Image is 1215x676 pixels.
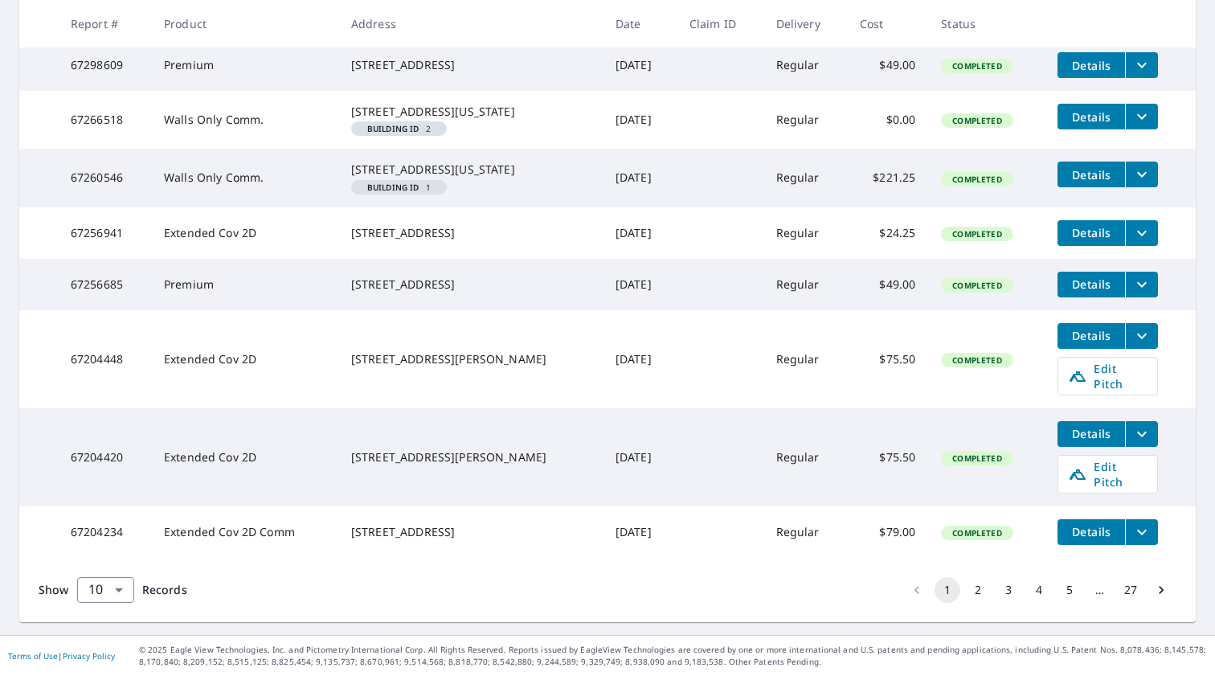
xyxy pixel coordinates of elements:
span: Details [1067,58,1115,73]
span: 2 [358,125,440,133]
button: filesDropdownBtn-67256685 [1125,272,1158,297]
td: 67256685 [58,259,151,310]
span: Details [1067,328,1115,343]
td: 67204420 [58,408,151,506]
td: Extended Cov 2D [151,408,338,506]
a: Edit Pitch [1057,357,1158,395]
td: 67266518 [58,91,151,149]
a: Privacy Policy [63,650,115,662]
td: Regular [763,408,847,506]
td: $79.00 [847,506,929,558]
button: filesDropdownBtn-67266518 [1125,104,1158,129]
div: [STREET_ADDRESS][US_STATE] [351,104,590,120]
td: Walls Only Comm. [151,91,338,149]
td: 67204234 [58,506,151,558]
button: detailsBtn-67204448 [1057,323,1125,349]
td: Extended Cov 2D [151,207,338,259]
span: Details [1067,167,1115,182]
td: 67260546 [58,149,151,207]
td: Regular [763,259,847,310]
button: page 1 [935,577,960,603]
button: detailsBtn-67266518 [1057,104,1125,129]
span: Details [1067,225,1115,240]
button: Go to next page [1148,577,1174,603]
div: [STREET_ADDRESS] [351,524,590,540]
td: 67256941 [58,207,151,259]
td: Regular [763,207,847,259]
td: [DATE] [603,207,677,259]
td: $0.00 [847,91,929,149]
button: Go to page 27 [1118,577,1143,603]
button: filesDropdownBtn-67256941 [1125,220,1158,246]
td: Premium [151,39,338,91]
td: [DATE] [603,259,677,310]
span: Completed [943,228,1011,240]
div: [STREET_ADDRESS] [351,277,590,293]
td: $75.50 [847,310,929,408]
td: $75.50 [847,408,929,506]
em: Building ID [367,125,419,133]
span: Completed [943,174,1011,185]
td: [DATE] [603,149,677,207]
td: [DATE] [603,39,677,91]
button: filesDropdownBtn-67204420 [1125,421,1158,447]
div: [STREET_ADDRESS][US_STATE] [351,162,590,178]
div: 10 [77,567,134,612]
td: Walls Only Comm. [151,149,338,207]
span: Details [1067,277,1115,292]
td: 67204448 [58,310,151,408]
div: [STREET_ADDRESS][PERSON_NAME] [351,449,590,465]
button: detailsBtn-67256685 [1057,272,1125,297]
td: $221.25 [847,149,929,207]
button: filesDropdownBtn-67204448 [1125,323,1158,349]
button: detailsBtn-67260546 [1057,162,1125,187]
div: Show 10 records [77,577,134,603]
button: detailsBtn-67204420 [1057,421,1125,447]
td: $49.00 [847,259,929,310]
nav: pagination navigation [902,577,1176,603]
span: Details [1067,426,1115,441]
span: Records [142,582,187,597]
div: [STREET_ADDRESS] [351,57,590,73]
td: [DATE] [603,506,677,558]
span: Edit Pitch [1068,459,1147,490]
button: Go to page 3 [996,577,1021,603]
td: Extended Cov 2D Comm [151,506,338,558]
span: Completed [943,354,1011,366]
button: Go to page 2 [965,577,991,603]
span: Completed [943,115,1011,126]
td: $24.25 [847,207,929,259]
button: filesDropdownBtn-67260546 [1125,162,1158,187]
td: [DATE] [603,310,677,408]
td: Regular [763,506,847,558]
div: [STREET_ADDRESS] [351,225,590,241]
span: Show [39,582,69,597]
td: Regular [763,39,847,91]
a: Terms of Use [8,650,58,662]
span: 1 [358,183,440,191]
td: Extended Cov 2D [151,310,338,408]
td: Regular [763,91,847,149]
span: Completed [943,60,1011,72]
span: Completed [943,527,1011,539]
td: 67298609 [58,39,151,91]
span: Completed [943,453,1011,464]
td: [DATE] [603,408,677,506]
button: filesDropdownBtn-67204234 [1125,519,1158,545]
button: Go to page 4 [1026,577,1052,603]
td: $49.00 [847,39,929,91]
button: detailsBtn-67298609 [1057,52,1125,78]
em: Building ID [367,183,419,191]
p: © 2025 Eagle View Technologies, Inc. and Pictometry International Corp. All Rights Reserved. Repo... [139,644,1207,668]
a: Edit Pitch [1057,455,1158,494]
td: [DATE] [603,91,677,149]
button: detailsBtn-67256941 [1057,220,1125,246]
div: … [1087,582,1113,598]
span: Completed [943,280,1011,291]
span: Details [1067,524,1115,539]
p: | [8,651,115,661]
button: detailsBtn-67204234 [1057,519,1125,545]
div: [STREET_ADDRESS][PERSON_NAME] [351,351,590,367]
button: filesDropdownBtn-67298609 [1125,52,1158,78]
td: Premium [151,259,338,310]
